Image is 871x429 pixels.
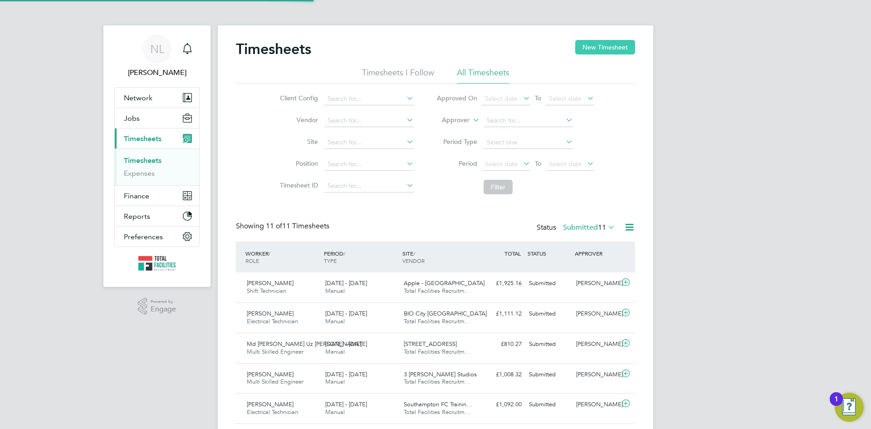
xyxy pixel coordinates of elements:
[324,93,414,105] input: Search for...
[325,279,367,287] span: [DATE] - [DATE]
[525,367,573,382] div: Submitted
[504,250,521,257] span: TOTAL
[525,306,573,321] div: Submitted
[114,67,200,78] span: Nicola Lawrence
[115,128,199,148] button: Timesheets
[573,276,620,291] div: [PERSON_NAME]
[115,206,199,226] button: Reports
[324,257,337,264] span: TYPE
[247,348,303,355] span: Multi Skilled Engineer
[325,310,367,317] span: [DATE] - [DATE]
[343,250,345,257] span: /
[598,223,606,232] span: 11
[485,160,518,168] span: Select date
[404,317,470,325] span: Total Facilities Recruitm…
[404,400,472,408] span: Southampton FC Trainin…
[114,256,200,271] a: Go to home page
[115,186,199,206] button: Finance
[324,158,414,171] input: Search for...
[573,367,620,382] div: [PERSON_NAME]
[478,276,525,291] div: £1,925.16
[115,88,199,108] button: Network
[573,337,620,352] div: [PERSON_NAME]
[404,310,487,317] span: BIO City [GEOGRAPHIC_DATA]
[243,245,322,269] div: WORKER
[404,340,457,348] span: [STREET_ADDRESS]
[124,212,150,221] span: Reports
[549,94,582,103] span: Select date
[484,114,573,127] input: Search for...
[429,116,470,125] label: Approver
[103,25,210,287] nav: Main navigation
[266,222,282,231] span: 11 of
[478,337,525,352] div: £810.27
[325,400,367,408] span: [DATE] - [DATE]
[835,393,864,422] button: Open Resource Center, 1 new notification
[247,408,298,416] span: Electrical Technician
[325,340,367,348] span: [DATE] - [DATE]
[404,370,477,378] span: 3 [PERSON_NAME] Studios
[478,306,525,321] div: £1,111.12
[245,257,259,264] span: ROLE
[400,245,479,269] div: SITE
[247,400,294,408] span: [PERSON_NAME]
[124,114,140,123] span: Jobs
[532,92,544,104] span: To
[404,279,484,287] span: Apple - [GEOGRAPHIC_DATA]
[573,245,620,261] div: APPROVER
[277,181,318,189] label: Timesheet ID
[151,306,176,313] span: Engage
[484,136,573,149] input: Select one
[114,35,200,78] a: NL[PERSON_NAME]
[236,222,331,231] div: Showing
[247,340,362,348] span: Md [PERSON_NAME] Uz [PERSON_NAME]
[324,114,414,127] input: Search for...
[478,367,525,382] div: £1,008.32
[124,232,163,241] span: Preferences
[247,310,294,317] span: [PERSON_NAME]
[573,306,620,321] div: [PERSON_NAME]
[277,138,318,146] label: Site
[247,370,294,378] span: [PERSON_NAME]
[138,298,176,315] a: Powered byEngage
[325,317,345,325] span: Manual
[573,397,620,412] div: [PERSON_NAME]
[124,94,152,102] span: Network
[325,408,345,416] span: Manual
[325,348,345,355] span: Manual
[478,397,525,412] div: £1,092.00
[124,192,149,200] span: Finance
[124,134,161,143] span: Timesheets
[247,317,298,325] span: Electrical Technician
[362,67,434,84] li: Timesheets I Follow
[124,169,155,178] a: Expenses
[325,378,345,385] span: Manual
[525,245,573,261] div: STATUS
[563,223,615,232] label: Submitted
[324,136,414,149] input: Search for...
[277,116,318,124] label: Vendor
[247,279,294,287] span: [PERSON_NAME]
[138,256,176,271] img: tfrecruitment-logo-retina.png
[404,408,470,416] span: Total Facilities Recruitm…
[236,40,311,58] h2: Timesheets
[277,159,318,168] label: Position
[324,180,414,192] input: Search for...
[124,156,161,165] a: Timesheets
[457,67,509,84] li: All Timesheets
[537,222,617,234] div: Status
[322,245,400,269] div: PERIOD
[549,160,582,168] span: Select date
[436,94,477,102] label: Approved On
[436,138,477,146] label: Period Type
[277,94,318,102] label: Client Config
[575,40,635,54] button: New Timesheet
[325,370,367,378] span: [DATE] - [DATE]
[532,158,544,169] span: To
[325,287,345,295] span: Manual
[436,159,477,168] label: Period
[402,257,425,264] span: VENDOR
[484,180,513,194] button: Filter
[247,287,286,295] span: Shift Technician
[404,348,470,355] span: Total Facilities Recruitm…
